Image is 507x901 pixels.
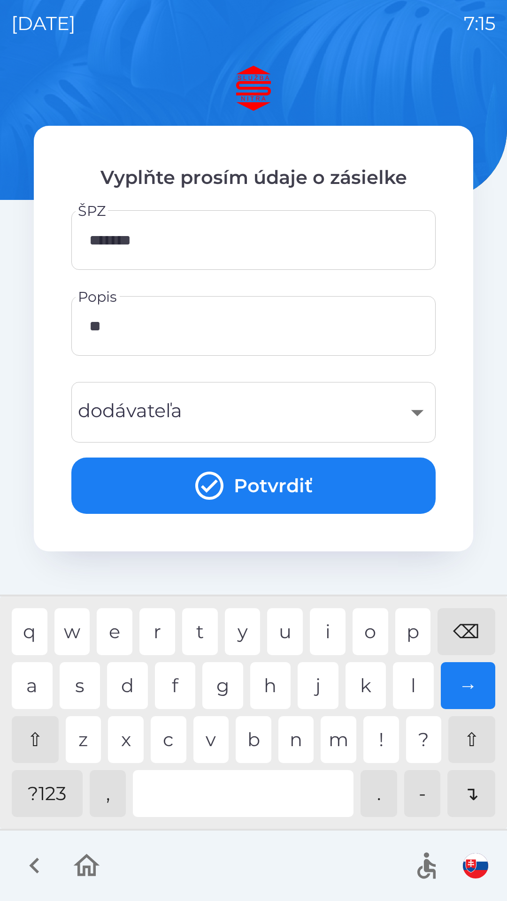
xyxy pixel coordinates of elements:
label: ŠPZ [78,201,106,221]
p: [DATE] [11,9,76,38]
p: 7:15 [464,9,496,38]
p: Vyplňte prosím údaje o zásielke [71,163,436,191]
img: sk flag [463,853,488,878]
label: Popis [78,287,117,307]
img: Logo [34,66,473,111]
button: Potvrdiť [71,458,436,514]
